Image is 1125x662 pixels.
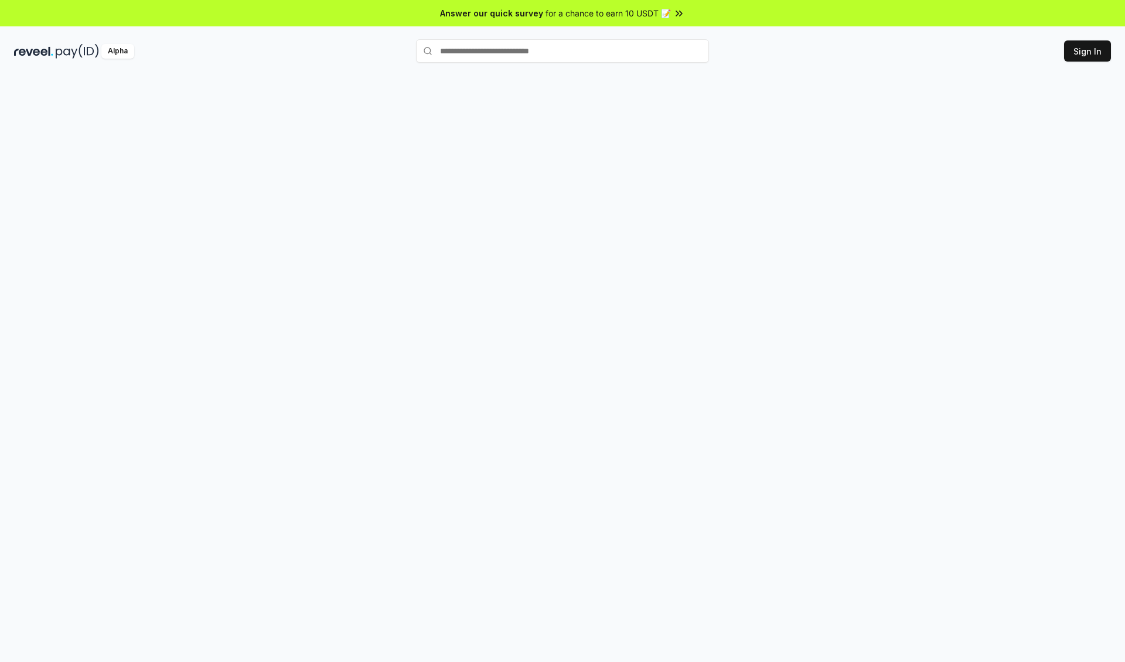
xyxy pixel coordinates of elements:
button: Sign In [1064,40,1111,62]
span: for a chance to earn 10 USDT 📝 [546,7,671,19]
img: reveel_dark [14,44,53,59]
div: Alpha [101,44,134,59]
span: Answer our quick survey [440,7,543,19]
img: pay_id [56,44,99,59]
